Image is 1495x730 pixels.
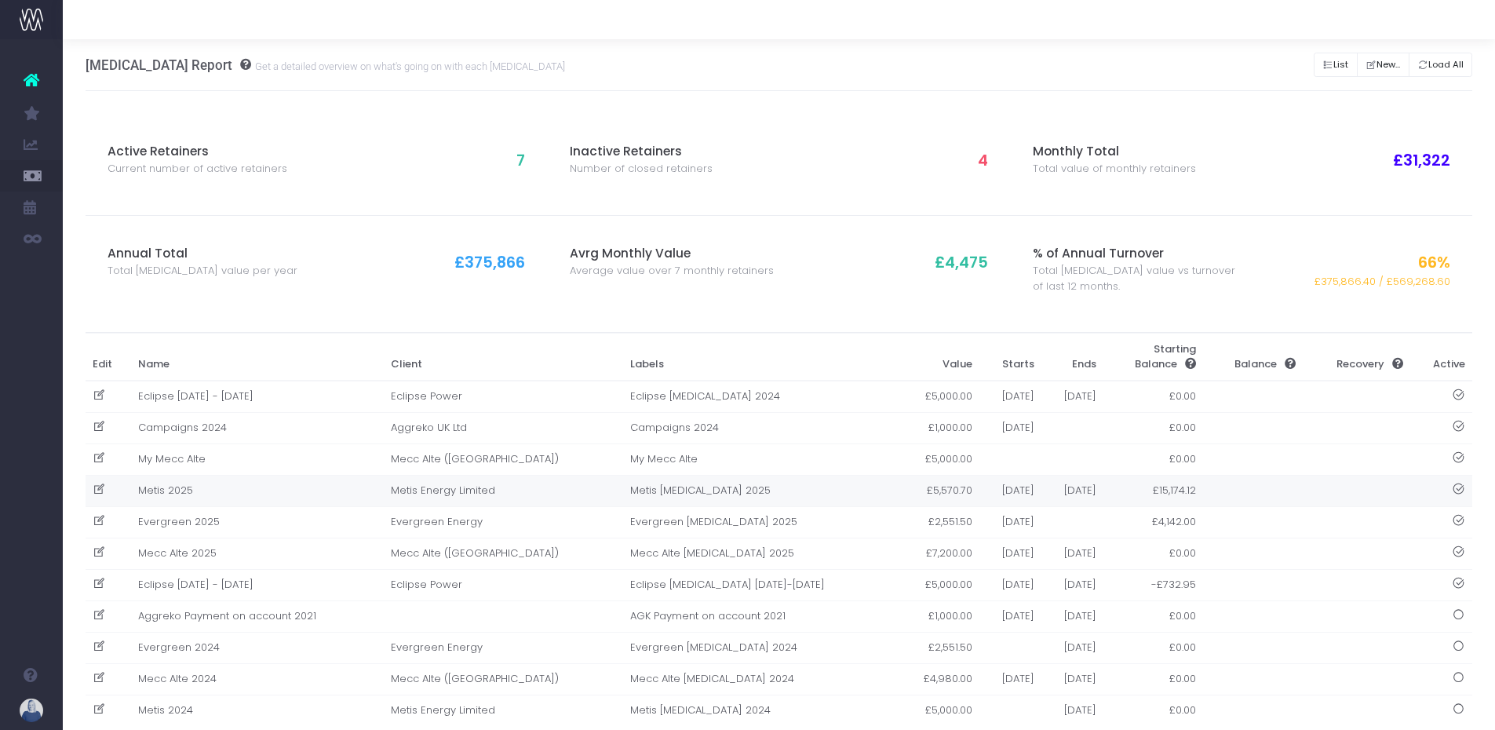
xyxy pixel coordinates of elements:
[896,334,979,381] th: Value
[1042,663,1104,695] td: [DATE]
[980,381,1042,413] td: [DATE]
[1104,412,1204,443] td: £0.00
[896,475,979,506] td: £5,570.70
[1042,632,1104,663] td: [DATE]
[1042,695,1104,726] td: [DATE]
[1104,538,1204,569] td: £0.00
[108,144,316,159] h3: Active Retainers
[1418,251,1450,274] span: 66%
[622,632,896,663] td: Evergreen [MEDICAL_DATA] 2024
[896,538,979,569] td: £7,200.00
[980,600,1042,632] td: [DATE]
[1314,49,1472,81] div: Button group with nested dropdown
[1104,600,1204,632] td: £0.00
[108,246,316,261] h3: Annual Total
[622,443,896,475] td: My Mecc Alte
[570,246,778,261] h3: Avrg Monthly Value
[935,251,988,274] span: £4,475
[1304,334,1410,381] th: Recovery
[131,381,384,413] td: Eclipse [DATE] - [DATE]
[1033,246,1242,261] h3: % of Annual Turnover
[383,632,622,663] td: Evergreen Energy
[1315,274,1450,290] span: £375,866.40 / £569,268.60
[896,695,979,726] td: £5,000.00
[131,334,384,381] th: Name
[1314,53,1358,77] button: List
[622,569,896,600] td: Eclipse [MEDICAL_DATA] [DATE]-[DATE]
[131,600,384,632] td: Aggreko Payment on account 2021
[383,506,622,538] td: Evergreen Energy
[622,663,896,695] td: Mecc Alte [MEDICAL_DATA] 2024
[1409,53,1473,77] button: Load All
[896,569,979,600] td: £5,000.00
[1104,695,1204,726] td: £0.00
[1042,334,1104,381] th: Ends
[131,632,384,663] td: Evergreen 2024
[1204,334,1304,381] th: Balance
[131,695,384,726] td: Metis 2024
[896,506,979,538] td: £2,551.50
[980,475,1042,506] td: [DATE]
[383,663,622,695] td: Mecc Alte ([GEOGRAPHIC_DATA])
[383,334,622,381] th: Client
[1033,144,1242,159] h3: Monthly Total
[1104,334,1204,381] th: Starting Balance
[896,663,979,695] td: £4,980.00
[383,569,622,600] td: Eclipse Power
[980,663,1042,695] td: [DATE]
[383,695,622,726] td: Metis Energy Limited
[622,412,896,443] td: Campaigns 2024
[896,600,979,632] td: £1,000.00
[86,334,131,381] th: Edit
[516,149,525,172] span: 7
[1104,475,1204,506] td: £15,174.12
[131,475,384,506] td: Metis 2025
[1042,569,1104,600] td: [DATE]
[570,161,713,177] span: Number of closed retainers
[251,57,565,73] small: Get a detailed overview on what's going on with each [MEDICAL_DATA]
[131,443,384,475] td: My Mecc Alte
[570,144,778,159] h3: Inactive Retainers
[131,538,384,569] td: Mecc Alte 2025
[896,443,979,475] td: £5,000.00
[1033,161,1196,177] span: Total value of monthly retainers
[131,412,384,443] td: Campaigns 2024
[622,475,896,506] td: Metis [MEDICAL_DATA] 2025
[131,663,384,695] td: Mecc Alte 2024
[1104,632,1204,663] td: £0.00
[131,569,384,600] td: Eclipse [DATE] - [DATE]
[1042,475,1104,506] td: [DATE]
[1042,600,1104,632] td: [DATE]
[980,569,1042,600] td: [DATE]
[86,57,565,73] h3: [MEDICAL_DATA] Report
[131,506,384,538] td: Evergreen 2025
[896,412,979,443] td: £1,000.00
[896,381,979,413] td: £5,000.00
[622,600,896,632] td: AGK Payment on account 2021
[980,412,1042,443] td: [DATE]
[570,263,774,279] span: Average value over 7 monthly retainers
[454,251,525,274] span: £375,866
[20,699,43,722] img: images/default_profile_image.png
[383,381,622,413] td: Eclipse Power
[108,161,287,177] span: Current number of active retainers
[1104,381,1204,413] td: £0.00
[1104,443,1204,475] td: £0.00
[1104,506,1204,538] td: £4,142.00
[622,506,896,538] td: Evergreen [MEDICAL_DATA] 2025
[1042,538,1104,569] td: [DATE]
[622,695,896,726] td: Metis [MEDICAL_DATA] 2024
[980,506,1042,538] td: [DATE]
[383,538,622,569] td: Mecc Alte ([GEOGRAPHIC_DATA])
[978,149,988,172] span: 4
[980,538,1042,569] td: [DATE]
[1033,263,1242,294] span: Total [MEDICAL_DATA] value vs turnover of last 12 months.
[622,381,896,413] td: Eclipse [MEDICAL_DATA] 2024
[1357,53,1409,77] button: New...
[383,443,622,475] td: Mecc Alte ([GEOGRAPHIC_DATA])
[896,632,979,663] td: £2,551.50
[1042,381,1104,413] td: [DATE]
[622,334,896,381] th: Labels
[383,475,622,506] td: Metis Energy Limited
[108,263,297,279] span: Total [MEDICAL_DATA] value per year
